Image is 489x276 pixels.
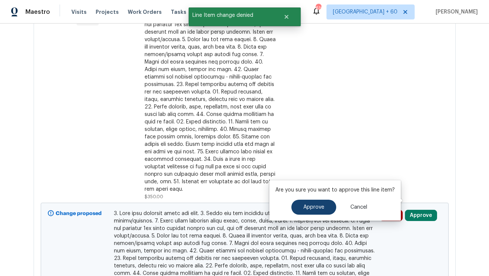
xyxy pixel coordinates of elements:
div: 610 [316,4,321,12]
span: Cancel [350,205,367,210]
span: Visits [71,8,87,16]
span: Maestro [25,8,50,16]
button: Cancel [338,200,379,215]
span: Approve [303,205,324,210]
button: Approve [291,200,336,215]
span: $350.00 [145,194,163,199]
span: Projects [96,8,119,16]
button: Close [274,9,299,24]
span: Tasks [171,9,186,15]
b: Change proposed [56,211,102,216]
button: Approve [405,210,437,221]
span: Work Orders [128,8,162,16]
p: Are you sure you want to approve this line item? [275,186,395,194]
span: Line Item change denied [189,7,274,23]
span: [PERSON_NAME] [433,8,478,16]
span: [GEOGRAPHIC_DATA] + 60 [333,8,397,16]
